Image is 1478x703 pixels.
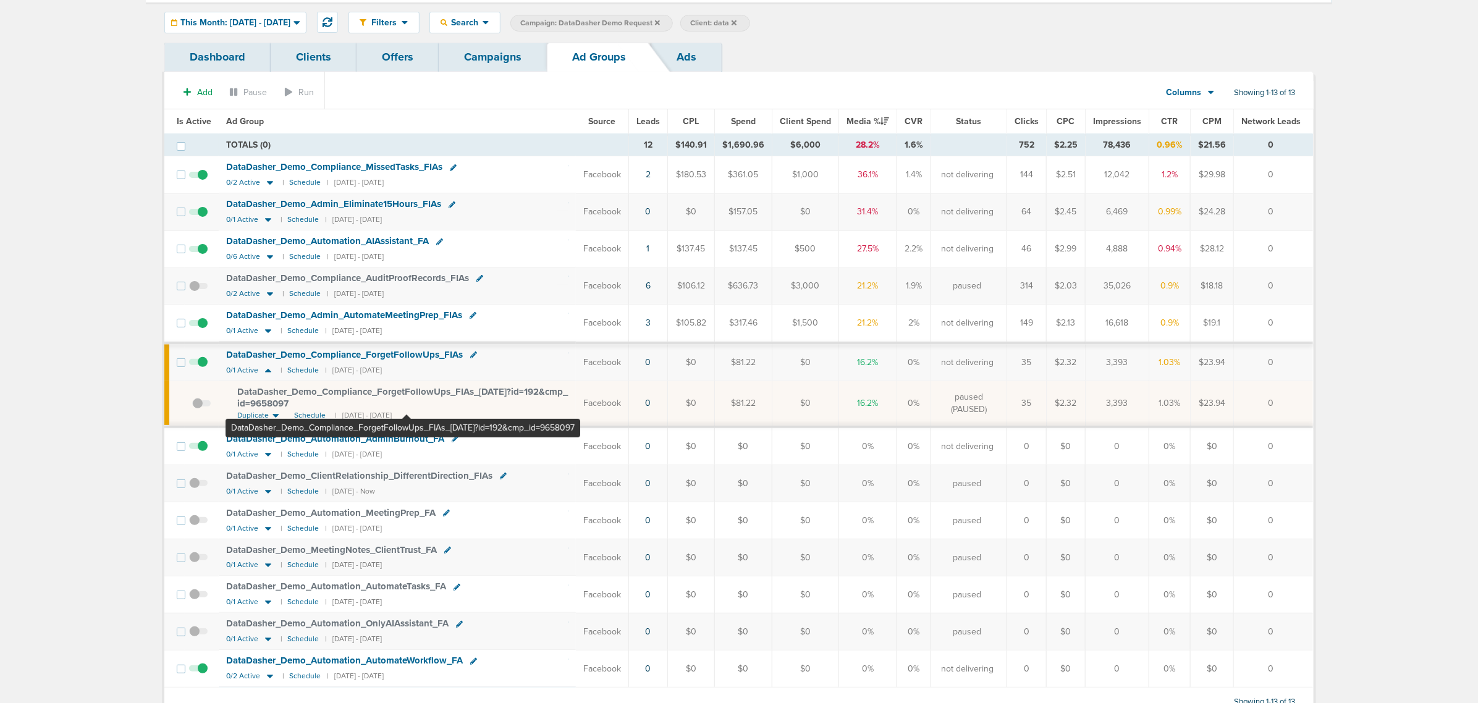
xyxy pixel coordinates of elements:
[715,134,772,156] td: $1,690.96
[839,267,897,305] td: 21.2%
[1234,267,1314,305] td: 0
[715,230,772,267] td: $137.45
[1007,134,1047,156] td: 752
[953,280,982,292] span: paused
[1149,267,1191,305] td: 0.9%
[576,465,629,502] td: Facebook
[646,318,651,328] a: 3
[1167,86,1202,99] span: Columns
[576,613,629,650] td: Facebook
[1007,267,1047,305] td: 314
[839,613,897,650] td: 0%
[646,626,651,637] a: 0
[287,597,319,607] small: Schedule
[1047,343,1086,381] td: $2.32
[1007,613,1047,650] td: 0
[941,317,994,329] span: not delivering
[839,576,897,613] td: 0%
[953,552,982,564] span: paused
[1007,193,1047,230] td: 64
[281,326,281,335] small: |
[1149,381,1191,427] td: 1.03%
[636,116,660,127] span: Leads
[520,18,660,28] span: Campaign: DataDasher Demo Request
[237,386,568,410] span: DataDasher_ Demo_ Compliance_ ForgetFollowUps_ FIAs_ [DATE]?id=192&cmp_ id=9658097
[1047,267,1086,305] td: $2.03
[646,357,651,368] a: 0
[1086,230,1149,267] td: 4,888
[941,243,994,255] span: not delivering
[1234,465,1314,502] td: 0
[668,230,715,267] td: $137.45
[576,539,629,576] td: Facebook
[646,206,651,217] a: 0
[282,289,283,298] small: |
[715,193,772,230] td: $157.05
[897,502,931,539] td: 0%
[576,427,629,465] td: Facebook
[287,524,319,533] small: Schedule
[1086,156,1149,193] td: 12,042
[357,43,439,72] a: Offers
[941,663,994,675] span: not delivering
[668,427,715,465] td: $0
[1086,613,1149,650] td: 0
[177,116,211,127] span: Is Active
[1047,427,1086,465] td: $0
[715,381,772,427] td: $81.22
[897,465,931,502] td: 0%
[226,198,441,209] span: DataDasher_ Demo_ Admin_ Eliminate15Hours_ FIAs
[839,381,897,427] td: 16.2%
[197,87,213,98] span: Add
[668,305,715,343] td: $105.82
[772,650,839,687] td: $0
[287,450,319,459] small: Schedule
[839,465,897,502] td: 0%
[668,650,715,687] td: $0
[1015,116,1039,127] span: Clicks
[897,193,931,230] td: 0%
[1191,156,1234,193] td: $29.98
[897,613,931,650] td: 0%
[281,450,281,459] small: |
[1234,576,1314,613] td: 0
[1047,576,1086,613] td: $0
[271,43,357,72] a: Clients
[772,230,839,267] td: $500
[646,169,651,180] a: 2
[839,539,897,576] td: 0%
[576,381,629,427] td: Facebook
[1234,502,1314,539] td: 0
[941,356,994,369] span: not delivering
[226,326,258,335] span: 0/1 Active
[226,178,260,187] span: 0/2 Active
[226,507,436,518] span: DataDasher_ Demo_ Automation_ MeetingPrep_ FA
[287,326,319,335] small: Schedule
[287,487,319,496] small: Schedule
[629,134,668,156] td: 12
[325,597,382,607] small: | [DATE] - [DATE]
[576,576,629,613] td: Facebook
[327,252,384,261] small: | [DATE] - [DATE]
[646,398,651,408] a: 0
[1191,134,1234,156] td: $21.56
[226,235,429,246] span: DataDasher_ Demo_ Automation_ AIAssistant_ FA
[1191,193,1234,230] td: $24.28
[956,116,982,127] span: Status
[941,440,994,453] span: not delivering
[281,487,281,496] small: |
[226,524,258,533] span: 0/1 Active
[897,305,931,343] td: 2%
[576,343,629,381] td: Facebook
[1149,230,1191,267] td: 0.94%
[219,134,629,156] td: TOTALS (0)
[281,634,281,644] small: |
[439,43,547,72] a: Campaigns
[1191,230,1234,267] td: $28.12
[1007,539,1047,576] td: 0
[1191,502,1234,539] td: $0
[715,305,772,343] td: $317.46
[1086,305,1149,343] td: 16,618
[1191,465,1234,502] td: $0
[780,116,831,127] span: Client Spend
